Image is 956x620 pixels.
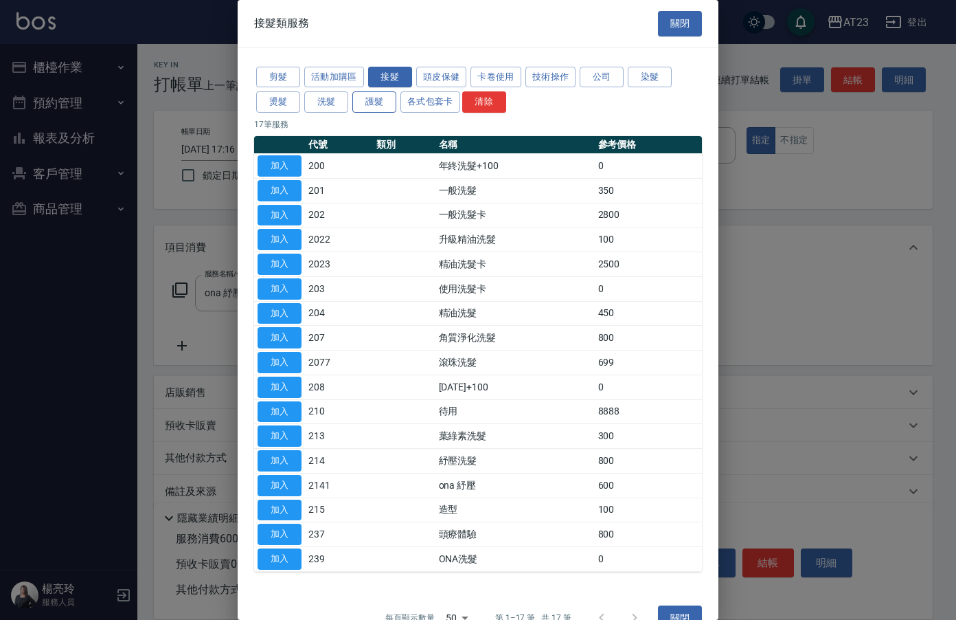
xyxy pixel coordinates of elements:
td: 800 [595,326,702,351]
td: 450 [595,301,702,326]
button: 卡卷使用 [470,67,521,88]
button: 技術操作 [525,67,576,88]
button: 頭皮保健 [416,67,467,88]
td: 300 [595,424,702,449]
th: 代號 [305,136,373,154]
td: 204 [305,301,373,326]
p: 17 筆服務 [254,118,702,131]
td: 100 [595,228,702,252]
td: ONA洗髮 [435,547,595,572]
td: 2800 [595,203,702,228]
td: 精油洗髮 [435,301,595,326]
td: 角質淨化洗髮 [435,326,595,351]
button: 公司 [580,67,624,88]
button: 加入 [258,229,301,250]
td: 2022 [305,228,373,252]
button: 洗髮 [304,91,348,113]
button: 護髮 [352,91,396,113]
td: 2077 [305,351,373,375]
button: 加入 [258,205,301,226]
button: 加入 [258,352,301,373]
button: 清除 [462,91,506,113]
td: 200 [305,154,373,179]
button: 燙髮 [256,91,300,113]
button: 染髮 [628,67,672,88]
td: 350 [595,178,702,203]
button: 加入 [258,425,301,447]
td: 800 [595,449,702,474]
button: 加入 [258,303,301,324]
td: 207 [305,326,373,351]
button: 加入 [258,254,301,275]
td: 0 [595,547,702,572]
td: 203 [305,276,373,301]
button: 加入 [258,549,301,570]
button: 活動加購區 [304,67,364,88]
td: 237 [305,522,373,547]
td: 202 [305,203,373,228]
button: 加入 [258,377,301,398]
th: 類別 [373,136,435,154]
button: 接髮 [368,67,412,88]
td: 待用 [435,399,595,424]
button: 各式包套卡 [400,91,460,113]
button: 加入 [258,278,301,300]
th: 參考價格 [595,136,702,154]
td: 600 [595,473,702,498]
td: 頭療體驗 [435,522,595,547]
td: 239 [305,547,373,572]
td: [DATE]+100 [435,375,595,399]
td: 一般洗髮 [435,178,595,203]
td: 699 [595,351,702,375]
td: 100 [595,498,702,522]
button: 加入 [258,327,301,348]
td: 0 [595,154,702,179]
td: 214 [305,449,373,474]
button: 加入 [258,475,301,496]
td: 8888 [595,399,702,424]
td: 0 [595,375,702,399]
button: 加入 [258,155,301,177]
td: 208 [305,375,373,399]
span: 接髮類服務 [254,16,309,30]
td: 紓壓洗髮 [435,449,595,474]
button: 加入 [258,524,301,545]
td: 年終洗髮+100 [435,154,595,179]
button: 加入 [258,450,301,472]
button: 關閉 [658,11,702,36]
td: 800 [595,522,702,547]
td: 葉綠素洗髮 [435,424,595,449]
td: 2500 [595,252,702,277]
td: 2141 [305,473,373,498]
button: 加入 [258,401,301,423]
td: ona 紓壓 [435,473,595,498]
th: 名稱 [435,136,595,154]
button: 加入 [258,180,301,201]
td: 215 [305,498,373,522]
td: 2023 [305,252,373,277]
td: 升級精油洗髮 [435,228,595,252]
td: 213 [305,424,373,449]
td: 使用洗髮卡 [435,276,595,301]
td: 造型 [435,498,595,522]
td: 0 [595,276,702,301]
td: 210 [305,399,373,424]
td: 滾珠洗髮 [435,351,595,375]
button: 加入 [258,500,301,521]
td: 201 [305,178,373,203]
td: 精油洗髮卡 [435,252,595,277]
td: 一般洗髮卡 [435,203,595,228]
button: 剪髮 [256,67,300,88]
